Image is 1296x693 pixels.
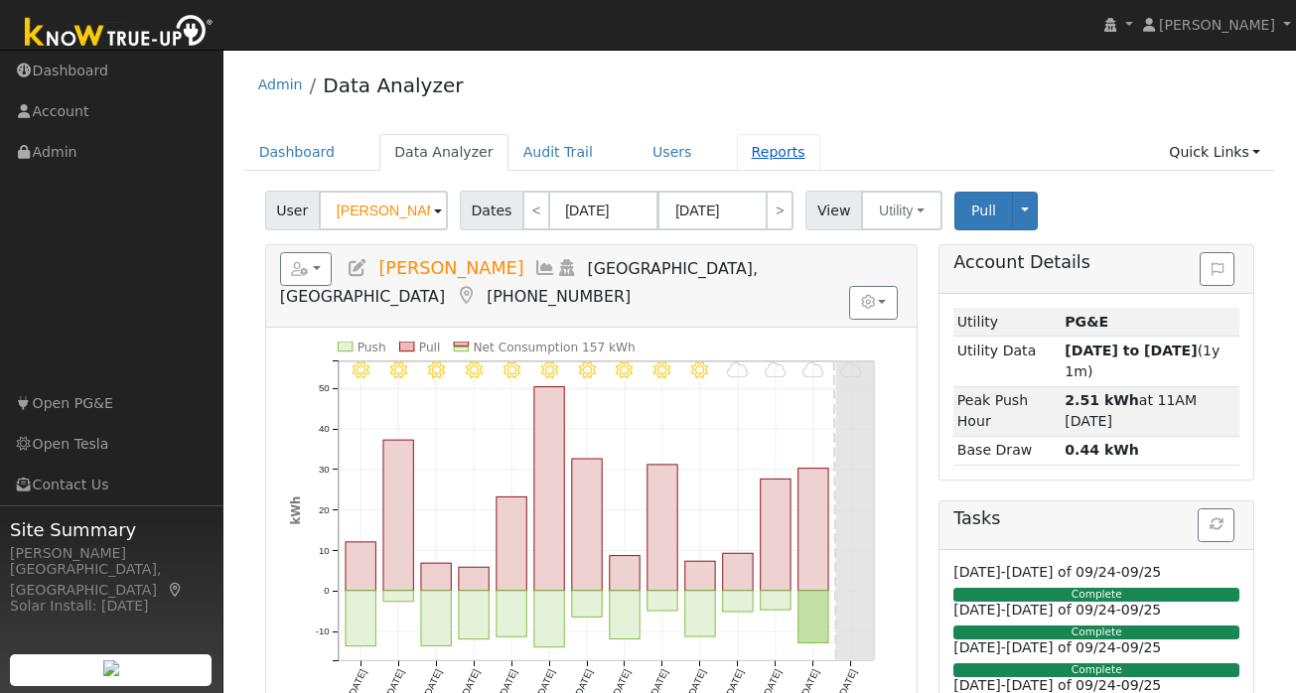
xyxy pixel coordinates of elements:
[1198,508,1234,542] button: Refresh
[352,361,368,378] i: 8/26 - MostlyClear
[258,76,303,92] a: Admin
[10,596,213,617] div: Solar Install: [DATE]
[421,563,451,591] rect: onclick=""
[460,191,523,230] span: Dates
[653,361,670,378] i: 9/03 - Clear
[723,553,753,591] rect: onclick=""
[534,386,564,590] rect: onclick=""
[288,496,302,525] text: kWh
[10,543,213,564] div: [PERSON_NAME]
[953,436,1062,465] td: Base Draw
[556,258,578,278] a: Login As (last Never)
[805,191,862,230] span: View
[244,134,351,171] a: Dashboard
[459,591,489,639] rect: onclick=""
[319,423,330,434] text: 40
[802,361,824,378] i: 9/07 - Cloudy
[1065,392,1139,408] strong: 2.51 kWh
[346,591,375,646] rect: onclick=""
[1154,134,1275,171] a: Quick Links
[766,191,793,230] a: >
[346,542,375,591] rect: onclick=""
[578,361,595,378] i: 9/01 - Clear
[953,588,1239,602] div: Complete
[323,73,463,97] a: Data Analyzer
[503,361,519,378] i: 8/30 - Clear
[691,361,708,378] i: 9/04 - MostlyClear
[389,361,406,378] i: 8/27 - MostlyClear
[953,508,1239,529] h5: Tasks
[737,134,820,171] a: Reports
[727,361,749,378] i: 9/05 - Cloudy
[10,559,213,601] div: [GEOGRAPHIC_DATA], [GEOGRAPHIC_DATA]
[319,191,448,230] input: Select a User
[358,341,386,354] text: Push
[723,591,753,612] rect: onclick=""
[953,639,1239,656] h6: [DATE]-[DATE] of 09/24-09/25
[419,341,441,354] text: Pull
[971,203,996,218] span: Pull
[378,258,523,278] span: [PERSON_NAME]
[638,134,707,171] a: Users
[572,591,602,618] rect: onclick=""
[15,11,223,56] img: Know True-Up
[610,556,640,591] rect: onclick=""
[167,582,185,598] a: Map
[508,134,608,171] a: Audit Trail
[953,386,1062,436] td: Peak Push Hour
[798,469,828,591] rect: onclick=""
[953,252,1239,273] h5: Account Details
[572,459,602,591] rect: onclick=""
[1159,17,1275,33] span: [PERSON_NAME]
[522,191,550,230] a: <
[1065,343,1220,379] span: (1y 1m)
[324,585,329,596] text: 0
[319,382,330,393] text: 50
[497,591,526,636] rect: onclick=""
[954,192,1013,230] button: Pull
[953,602,1239,619] h6: [DATE]-[DATE] of 09/24-09/25
[685,561,715,591] rect: onclick=""
[315,625,329,636] text: -10
[953,308,1062,337] td: Utility
[497,496,526,590] rect: onclick=""
[610,591,640,639] rect: onclick=""
[540,361,557,378] i: 8/31 - Clear
[761,479,791,590] rect: onclick=""
[280,259,758,306] span: [GEOGRAPHIC_DATA], [GEOGRAPHIC_DATA]
[798,591,828,643] rect: onclick=""
[487,287,631,306] span: [PHONE_NUMBER]
[347,258,368,278] a: Edit User (36980)
[953,663,1239,677] div: Complete
[534,258,556,278] a: Multi-Series Graph
[383,440,413,591] rect: onclick=""
[473,341,635,354] text: Net Consumption 157 kWh
[1065,442,1139,458] strong: 0.44 kWh
[379,134,508,171] a: Data Analyzer
[685,591,715,636] rect: onclick=""
[534,591,564,647] rect: onclick=""
[459,567,489,591] rect: onclick=""
[383,591,413,602] rect: onclick=""
[10,516,213,543] span: Site Summary
[319,464,330,475] text: 30
[427,361,444,378] i: 8/28 - Clear
[319,545,330,556] text: 10
[1065,314,1108,330] strong: ID: 17266728, authorized: 09/09/25
[421,591,451,646] rect: onclick=""
[648,465,677,591] rect: onclick=""
[455,286,477,306] a: Map
[648,591,677,611] rect: onclick=""
[319,504,330,515] text: 20
[953,625,1239,639] div: Complete
[1065,343,1197,358] strong: [DATE] to [DATE]
[265,191,320,230] span: User
[465,361,482,378] i: 8/29 - Clear
[1200,252,1234,286] button: Issue History
[765,361,787,378] i: 9/06 - Cloudy
[761,591,791,610] rect: onclick=""
[616,361,633,378] i: 9/02 - Clear
[103,660,119,676] img: retrieve
[861,191,942,230] button: Utility
[953,564,1239,581] h6: [DATE]-[DATE] of 09/24-09/25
